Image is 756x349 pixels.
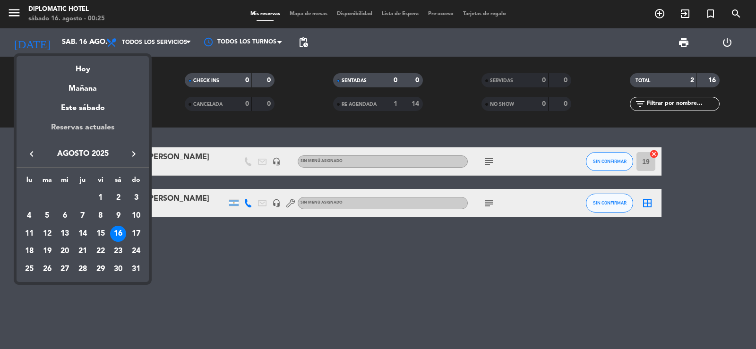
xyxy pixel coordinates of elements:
[21,243,37,259] div: 18
[127,242,145,260] td: 24 de agosto de 2025
[39,261,55,277] div: 26
[93,208,109,224] div: 8
[38,175,56,189] th: martes
[20,242,38,260] td: 18 de agosto de 2025
[38,207,56,225] td: 5 de agosto de 2025
[75,243,91,259] div: 21
[56,175,74,189] th: miércoles
[40,148,125,160] span: agosto 2025
[110,208,126,224] div: 9
[17,121,149,141] div: Reservas actuales
[128,226,144,242] div: 17
[74,175,92,189] th: jueves
[21,208,37,224] div: 4
[39,208,55,224] div: 5
[125,148,142,160] button: keyboard_arrow_right
[93,243,109,259] div: 22
[110,226,126,242] div: 16
[75,226,91,242] div: 14
[110,190,126,206] div: 2
[23,148,40,160] button: keyboard_arrow_left
[92,175,110,189] th: viernes
[74,260,92,278] td: 28 de agosto de 2025
[128,148,139,160] i: keyboard_arrow_right
[74,225,92,243] td: 14 de agosto de 2025
[75,261,91,277] div: 28
[17,56,149,76] div: Hoy
[93,190,109,206] div: 1
[127,175,145,189] th: domingo
[39,243,55,259] div: 19
[38,242,56,260] td: 19 de agosto de 2025
[20,225,38,243] td: 11 de agosto de 2025
[56,242,74,260] td: 20 de agosto de 2025
[93,226,109,242] div: 15
[110,243,126,259] div: 23
[74,207,92,225] td: 7 de agosto de 2025
[127,189,145,207] td: 3 de agosto de 2025
[21,226,37,242] div: 11
[17,95,149,121] div: Este sábado
[110,225,128,243] td: 16 de agosto de 2025
[57,208,73,224] div: 6
[39,226,55,242] div: 12
[110,189,128,207] td: 2 de agosto de 2025
[127,225,145,243] td: 17 de agosto de 2025
[127,207,145,225] td: 10 de agosto de 2025
[110,242,128,260] td: 23 de agosto de 2025
[93,261,109,277] div: 29
[92,207,110,225] td: 8 de agosto de 2025
[20,207,38,225] td: 4 de agosto de 2025
[110,261,126,277] div: 30
[92,189,110,207] td: 1 de agosto de 2025
[20,175,38,189] th: lunes
[110,207,128,225] td: 9 de agosto de 2025
[38,225,56,243] td: 12 de agosto de 2025
[127,260,145,278] td: 31 de agosto de 2025
[56,260,74,278] td: 27 de agosto de 2025
[110,175,128,189] th: sábado
[92,260,110,278] td: 29 de agosto de 2025
[57,243,73,259] div: 20
[56,207,74,225] td: 6 de agosto de 2025
[128,261,144,277] div: 31
[74,242,92,260] td: 21 de agosto de 2025
[128,208,144,224] div: 10
[92,242,110,260] td: 22 de agosto de 2025
[26,148,37,160] i: keyboard_arrow_left
[21,261,37,277] div: 25
[20,260,38,278] td: 25 de agosto de 2025
[56,225,74,243] td: 13 de agosto de 2025
[92,225,110,243] td: 15 de agosto de 2025
[38,260,56,278] td: 26 de agosto de 2025
[128,190,144,206] div: 3
[75,208,91,224] div: 7
[17,76,149,95] div: Mañana
[110,260,128,278] td: 30 de agosto de 2025
[128,243,144,259] div: 24
[20,189,92,207] td: AGO.
[57,261,73,277] div: 27
[57,226,73,242] div: 13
